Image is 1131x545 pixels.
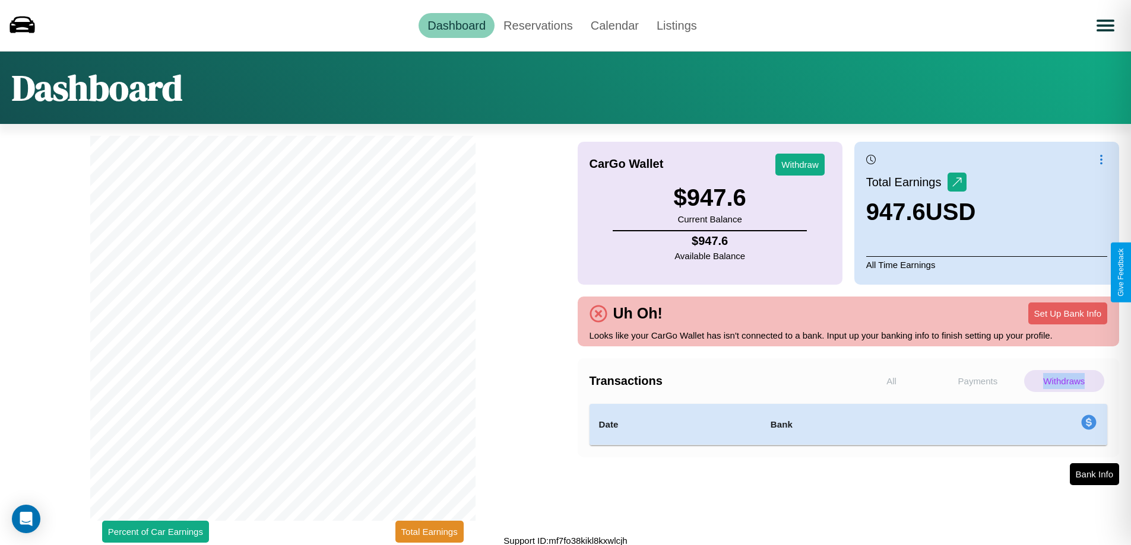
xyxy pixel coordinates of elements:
[673,184,746,211] h3: $ 947.6
[590,157,664,171] h4: CarGo Wallet
[495,13,582,38] a: Reservations
[599,417,752,432] h4: Date
[102,521,209,543] button: Percent of Car Earnings
[419,13,495,38] a: Dashboard
[1089,9,1122,42] button: Open menu
[866,171,948,193] p: Total Earnings
[674,234,745,248] h4: $ 947.6
[590,404,1108,445] table: simple table
[1028,302,1107,324] button: Set Up Bank Info
[937,370,1018,392] p: Payments
[1117,248,1125,297] div: Give Feedback
[1070,463,1119,485] button: Bank Info
[395,521,464,543] button: Total Earnings
[771,417,934,432] h4: Bank
[590,327,1108,343] p: Looks like your CarGo Wallet has isn't connected to a bank. Input up your banking info to finish ...
[607,305,669,322] h4: Uh Oh!
[866,199,976,225] h3: 947.6 USD
[851,370,932,392] p: All
[12,63,182,112] h1: Dashboard
[590,374,848,388] h4: Transactions
[674,248,745,264] p: Available Balance
[12,505,40,533] div: Open Intercom Messenger
[648,13,706,38] a: Listings
[866,256,1107,273] p: All Time Earnings
[673,211,746,227] p: Current Balance
[1024,370,1104,392] p: Withdraws
[582,13,648,38] a: Calendar
[775,154,825,176] button: Withdraw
